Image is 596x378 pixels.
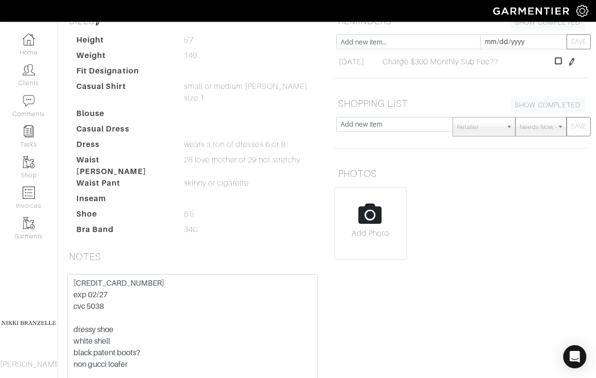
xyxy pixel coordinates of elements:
[520,117,553,137] span: Needs Now
[23,217,35,229] img: garments-icon-b7da505a4dc4fd61783c78ac3ca0ef83fa9d6f193b1c9dc38574b1d14d53ca28.png
[23,95,35,107] img: comment-icon-a0a6a9ef722e966f86d9cbdc48e553b5cf19dbc54f86b18d962a5391bc8f6eb6.png
[457,117,502,137] span: Retailer
[69,65,177,81] dt: Fit Designation
[567,34,591,49] button: SAVE
[563,345,586,368] div: Open Intercom Messenger
[334,164,589,183] h5: PHOTOS
[65,247,320,266] h5: NOTES
[69,123,177,139] dt: Casual Dress
[69,193,177,208] dt: Inseam
[511,98,585,113] a: SHOW COMPLETED
[69,81,177,108] dt: Casual Shirt
[69,208,177,224] dt: Shoe
[23,64,35,76] img: clients-icon-6bae9207a08558b7cb47a8932f037763ab4055f8c8b6bfacd5dc20c3e0201464.png
[23,156,35,168] img: garments-icon-b7da505a4dc4fd61783c78ac3ca0ef83fa9d6f193b1c9dc38574b1d14d53ca28.png
[336,117,453,132] input: Add new item
[334,94,589,113] h5: SHOPPING LIST
[184,224,199,235] span: 34C
[23,125,35,137] img: reminder-icon-8004d30b9f0a5d33ae49ab947aed9ed385cf756f9e5892f1edd6e32f2345188e.png
[567,117,591,136] button: SAVE
[69,224,177,239] dt: Bra Band
[69,34,177,50] dt: Height
[488,2,576,19] img: garmentier-logo-header-white-b43fb05a5012e4ada735d5af1a66efaba907eab6374d6393d1fbf88cb4ef424d.png
[184,34,194,46] span: 5'7
[23,33,35,45] img: dashboard-icon-dbcd8f5a0b271acd01030246c82b418ddd0df26cd7fceb0bd07c9910d44c42f6.png
[184,139,285,150] span: wears a ton of dresses 6 or 8
[69,108,177,123] dt: Blouse
[568,58,576,66] img: pen-cf24a1663064a2ec1b9c1bd2387e9de7a2fa800b781884d57f21acf72779bad2.png
[184,154,301,166] span: 28 love mother or 29 not stretchy
[69,139,177,154] dt: Dress
[576,5,588,17] img: gear-icon-white-bd11855cb880d31180b6d7d6211b90ccbf57a29d726f0c71d8c61bd08dd39cc2.png
[383,56,498,68] span: Charge $300 Monthly Sub Fee??
[69,154,177,177] dt: Waist [PERSON_NAME]
[336,34,481,49] input: Add new item...
[184,177,249,189] span: skinny or cigarette
[23,187,35,199] img: orders-icon-0abe47150d42831381b5fb84f609e132dff9fe21cb692f30cb5eec754e2cba89.png
[511,15,585,30] a: SHOW COMPLETED
[339,56,365,68] span: [DATE]
[184,208,194,220] span: 8.5
[184,50,197,61] span: 140
[184,81,320,104] span: small or medium [PERSON_NAME] size 1
[69,177,177,193] dt: Waist Pant
[69,50,177,65] dt: Weight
